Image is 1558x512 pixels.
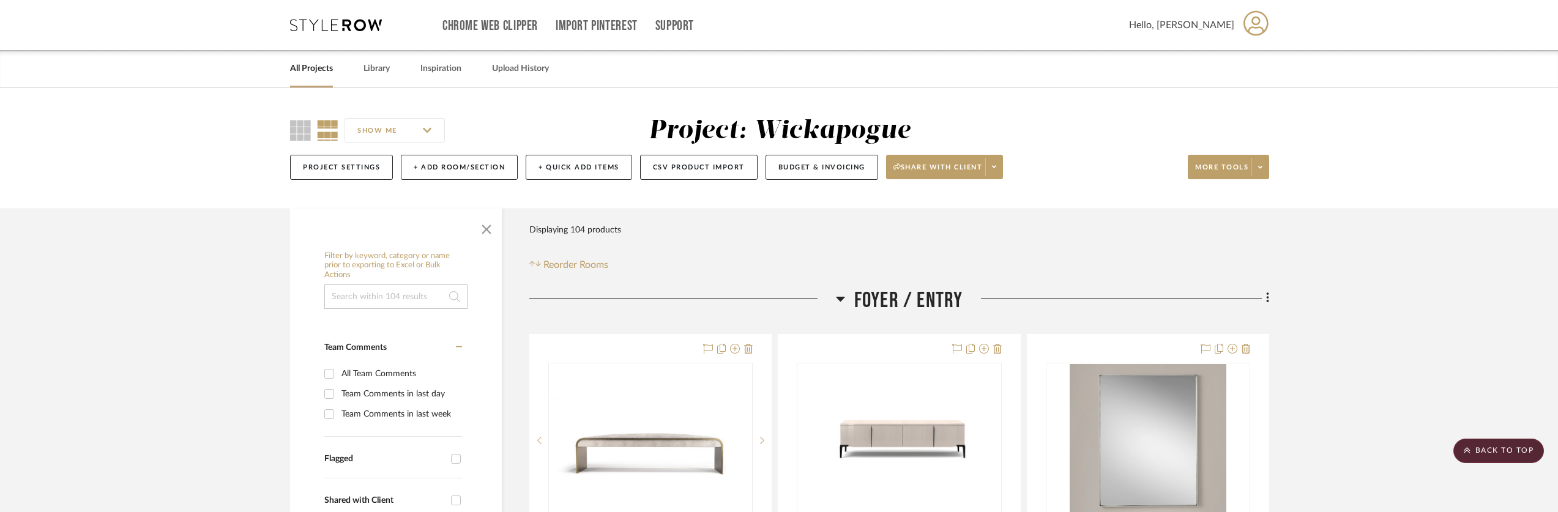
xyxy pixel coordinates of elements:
[529,218,621,242] div: Displaying 104 products
[341,404,459,424] div: Team Comments in last week
[324,343,387,352] span: Team Comments
[526,155,632,180] button: + Quick Add Items
[556,21,638,31] a: Import Pinterest
[655,21,694,31] a: Support
[420,61,461,77] a: Inspiration
[1129,18,1234,32] span: Hello, [PERSON_NAME]
[324,251,468,280] h6: Filter by keyword, category or name prior to exporting to Excel or Bulk Actions
[798,369,1000,511] img: KHEPERA CONSOLE
[640,155,758,180] button: CSV Product Import
[1188,155,1269,179] button: More tools
[341,364,459,384] div: All Team Comments
[324,454,445,464] div: Flagged
[854,288,963,314] span: Foyer / Entry
[341,384,459,404] div: Team Comments in last day
[401,155,518,180] button: + Add Room/Section
[529,258,608,272] button: Reorder Rooms
[550,373,751,507] img: Alero Bench
[886,155,1004,179] button: Share with client
[1453,439,1544,463] scroll-to-top-button: BACK TO TOP
[324,495,445,506] div: Shared with Client
[543,258,608,272] span: Reorder Rooms
[290,155,393,180] button: Project Settings
[893,163,983,181] span: Share with client
[290,61,333,77] a: All Projects
[649,118,911,144] div: Project: Wickapogue
[363,61,390,77] a: Library
[442,21,538,31] a: Chrome Web Clipper
[1195,163,1248,181] span: More tools
[766,155,878,180] button: Budget & Invoicing
[474,215,499,239] button: Close
[492,61,549,77] a: Upload History
[324,284,468,309] input: Search within 104 results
